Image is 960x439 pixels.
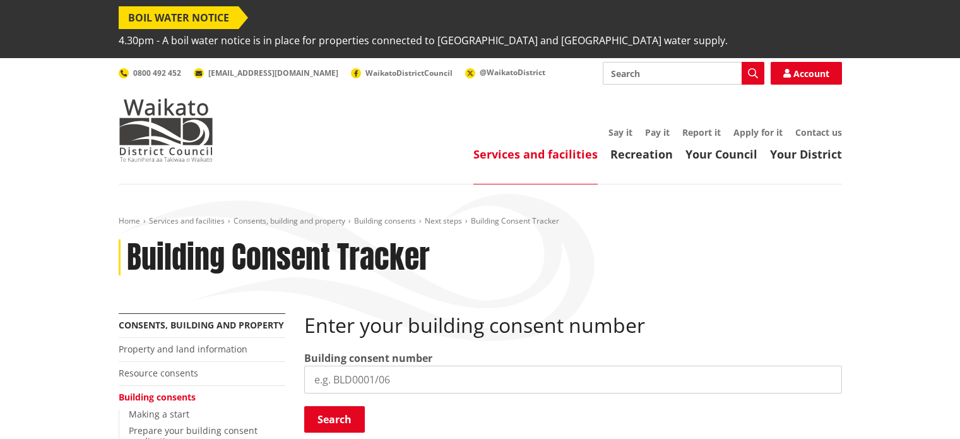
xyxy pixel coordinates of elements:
input: e.g. BLD0001/06 [304,366,842,394]
span: 4.30pm - A boil water notice is in place for properties connected to [GEOGRAPHIC_DATA] and [GEOGR... [119,29,728,52]
a: 0800 492 452 [119,68,181,78]
button: Search [304,406,365,433]
a: Services and facilities [473,147,598,162]
label: Building consent number [304,351,432,366]
a: Your Council [685,147,757,162]
span: @WaikatoDistrict [480,67,545,78]
a: Consents, building and property [119,319,284,331]
input: Search input [603,62,764,85]
a: Resource consents [119,367,198,379]
a: Home [119,215,140,226]
span: Building Consent Tracker [471,215,559,226]
a: Services and facilities [149,215,225,226]
a: Contact us [795,126,842,138]
a: [EMAIL_ADDRESS][DOMAIN_NAME] [194,68,338,78]
a: Your District [770,147,842,162]
a: Account [771,62,842,85]
a: WaikatoDistrictCouncil [351,68,453,78]
span: [EMAIL_ADDRESS][DOMAIN_NAME] [208,68,338,78]
a: Say it [608,126,632,138]
a: Building consents [119,391,196,403]
a: Recreation [610,147,673,162]
h2: Enter your building consent number [304,313,842,337]
h1: Building Consent Tracker [127,239,430,276]
span: 0800 492 452 [133,68,181,78]
a: Next steps [425,215,462,226]
span: WaikatoDistrictCouncil [365,68,453,78]
a: Consents, building and property [234,215,345,226]
a: Property and land information [119,343,247,355]
a: Apply for it [733,126,783,138]
a: Building consents [354,215,416,226]
img: Waikato District Council - Te Kaunihera aa Takiwaa o Waikato [119,99,213,162]
a: Report it [682,126,721,138]
nav: breadcrumb [119,216,842,227]
a: Pay it [645,126,670,138]
a: Making a start [129,408,189,420]
a: @WaikatoDistrict [465,67,545,78]
span: BOIL WATER NOTICE [119,6,239,29]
